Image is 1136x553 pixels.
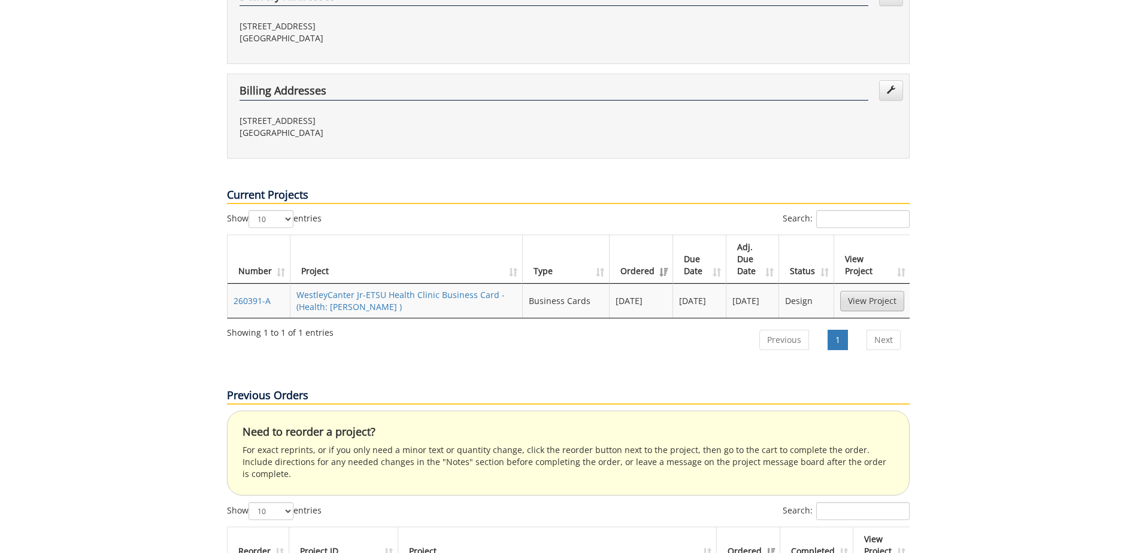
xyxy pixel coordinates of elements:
a: 260391-A [234,295,271,306]
label: Search: [783,502,910,520]
p: [GEOGRAPHIC_DATA] [240,32,559,44]
a: View Project [840,291,904,311]
td: [DATE] [673,284,726,318]
p: [STREET_ADDRESS] [240,115,559,127]
th: Number: activate to sort column ascending [228,235,290,284]
th: Type: activate to sort column ascending [523,235,610,284]
td: Design [779,284,834,318]
th: View Project: activate to sort column ascending [834,235,910,284]
h4: Need to reorder a project? [243,426,894,438]
p: For exact reprints, or if you only need a minor text or quantity change, click the reorder button... [243,444,894,480]
p: Previous Orders [227,388,910,405]
p: [STREET_ADDRESS] [240,20,559,32]
label: Show entries [227,210,322,228]
p: Current Projects [227,187,910,204]
a: Edit Addresses [879,80,903,101]
a: Previous [759,330,809,350]
h4: Billing Addresses [240,85,868,101]
th: Ordered: activate to sort column ascending [610,235,673,284]
a: 1 [828,330,848,350]
input: Search: [816,210,910,228]
label: Search: [783,210,910,228]
label: Show entries [227,502,322,520]
select: Showentries [249,210,293,228]
th: Project: activate to sort column ascending [290,235,523,284]
a: Next [867,330,901,350]
th: Due Date: activate to sort column ascending [673,235,726,284]
th: Status: activate to sort column ascending [779,235,834,284]
td: [DATE] [726,284,780,318]
div: Showing 1 to 1 of 1 entries [227,322,334,339]
td: [DATE] [610,284,673,318]
p: [GEOGRAPHIC_DATA] [240,127,559,139]
a: WestleyCanter Jr-ETSU Health Clinic Business Card - (Health: [PERSON_NAME] ) [296,289,505,312]
td: Business Cards [523,284,610,318]
input: Search: [816,502,910,520]
th: Adj. Due Date: activate to sort column ascending [726,235,780,284]
select: Showentries [249,502,293,520]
